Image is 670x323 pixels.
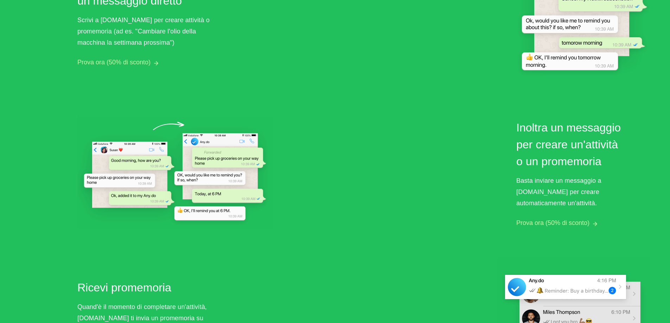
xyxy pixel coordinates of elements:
[516,219,589,227] button: Prova ora (50% di sconto)
[77,279,208,296] h2: Ricevi promemoria
[154,61,158,65] img: arrow
[516,119,627,170] h2: Inoltra un messaggio per creare un'attività o un promemoria
[593,222,597,226] img: arrow
[516,175,650,209] div: Basta inviare un messaggio a [DOMAIN_NAME] per creare automaticamente un'attività.
[77,116,273,229] img: Per inoltrare un messaggio | WhatsApp Promemoria
[77,14,211,48] div: Scrivi a [DOMAIN_NAME] per creare attività o promemoria (ad es. "Cambiare l'olio della macchina l...
[77,59,151,66] button: Prova ora (50% di sconto)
